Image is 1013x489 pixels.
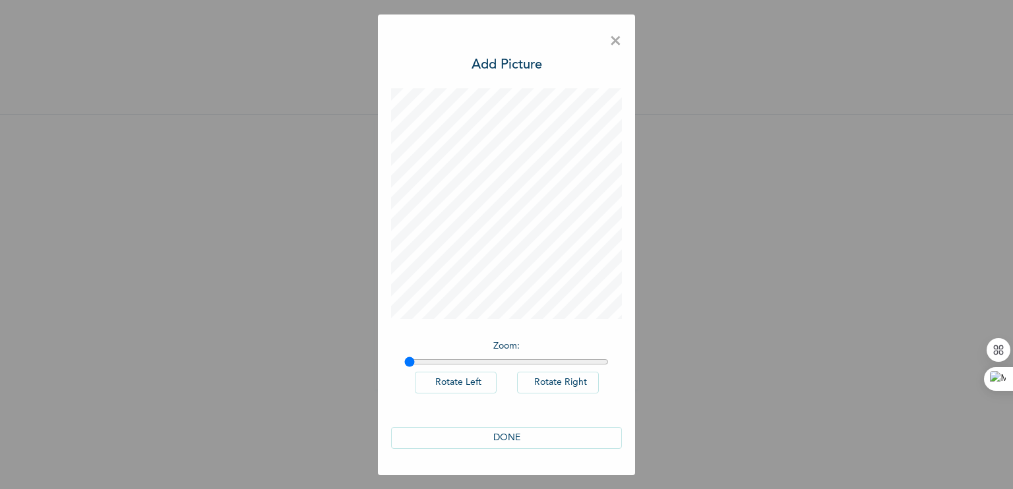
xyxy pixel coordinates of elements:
button: Rotate Right [517,372,599,393]
span: Please add a recent Passport Photograph [388,242,625,295]
button: DONE [391,427,622,449]
h3: Add Picture [472,55,542,75]
span: × [609,28,622,55]
button: Rotate Left [415,372,497,393]
p: Zoom : [404,339,609,353]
